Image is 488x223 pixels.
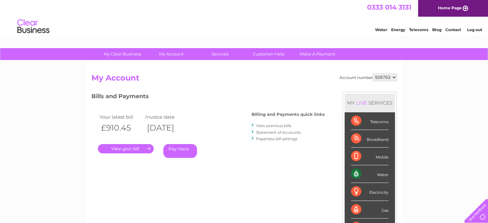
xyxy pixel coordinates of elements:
a: Telecoms [409,27,428,32]
th: [DATE] [144,121,190,134]
a: Services [193,48,246,60]
div: Water [351,165,389,183]
h3: Bills and Payments [91,92,325,103]
div: Account number [339,73,397,81]
a: Customer Help [242,48,295,60]
h2: My Account [91,73,397,86]
h4: Billing and Payments quick links [252,112,325,117]
a: Blog [432,27,441,32]
a: Pay Here [163,144,197,158]
th: £910.45 [98,121,144,134]
a: Water [375,27,387,32]
a: Paperless bill settings [256,136,297,141]
a: 0333 014 3131 [367,3,411,11]
div: Electricity [351,183,389,201]
div: LIVE [355,100,368,106]
div: Mobile [351,148,389,165]
a: Contact [445,27,461,32]
div: Clear Business is a trading name of Verastar Limited (registered in [GEOGRAPHIC_DATA] No. 3667643... [93,4,396,31]
a: My Clear Business [96,48,149,60]
div: Telecoms [351,112,389,130]
div: MY SERVICES [345,94,395,112]
a: My Account [145,48,198,60]
a: Log out [467,27,482,32]
a: Make A Payment [291,48,344,60]
img: logo.png [17,17,50,36]
a: Energy [391,27,405,32]
td: Invoice date [144,113,190,121]
td: Your latest bill [98,113,144,121]
a: . [98,144,154,153]
a: Statement of Accounts [256,130,301,135]
div: Gas [351,201,389,219]
a: View previous bills [256,123,291,128]
div: Broadband [351,130,389,148]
